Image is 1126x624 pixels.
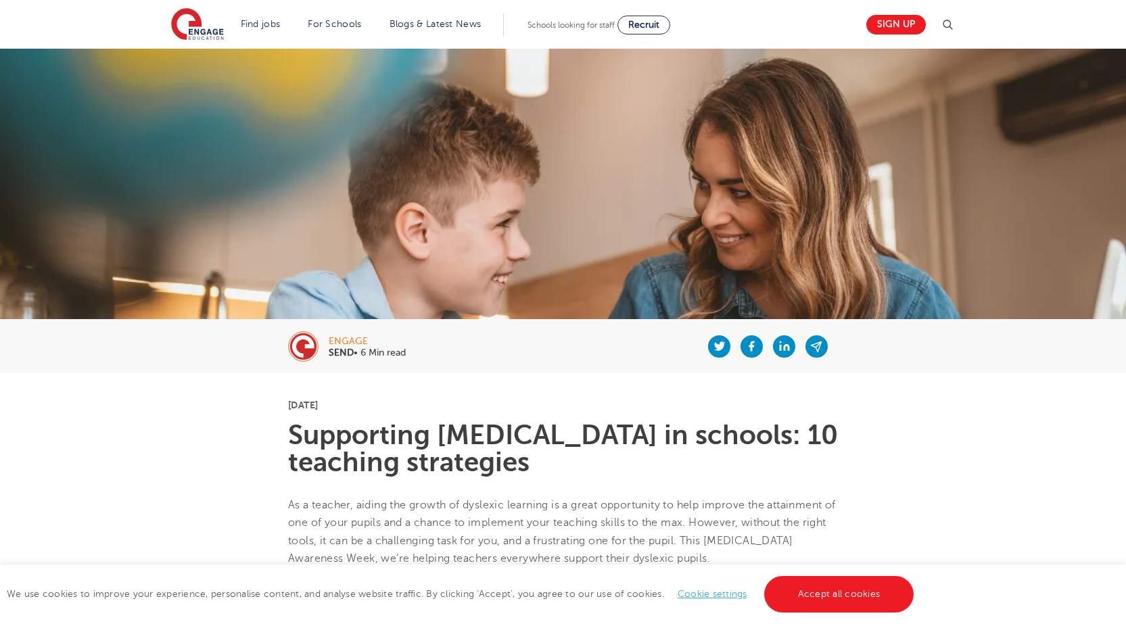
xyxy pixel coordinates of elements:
span: As a teacher, aiding the growth of dyslexic learning is a great opportunity to help improve the a... [288,499,836,565]
a: Find jobs [241,19,281,29]
img: Engage Education [171,8,224,42]
a: Recruit [617,16,670,34]
p: [DATE] [288,400,838,410]
h1: Supporting [MEDICAL_DATA] in schools: 10 teaching strategies [288,422,838,476]
a: Blogs & Latest News [390,19,482,29]
a: Sign up [866,15,926,34]
span: We use cookies to improve your experience, personalise content, and analyse website traffic. By c... [7,589,917,599]
b: SEND [329,347,354,358]
div: engage [329,337,406,346]
span: Recruit [628,20,659,30]
p: • 6 Min read [329,348,406,358]
a: Cookie settings [678,589,747,599]
a: For Schools [308,19,361,29]
span: Schools looking for staff [527,20,615,30]
a: Accept all cookies [764,576,914,613]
